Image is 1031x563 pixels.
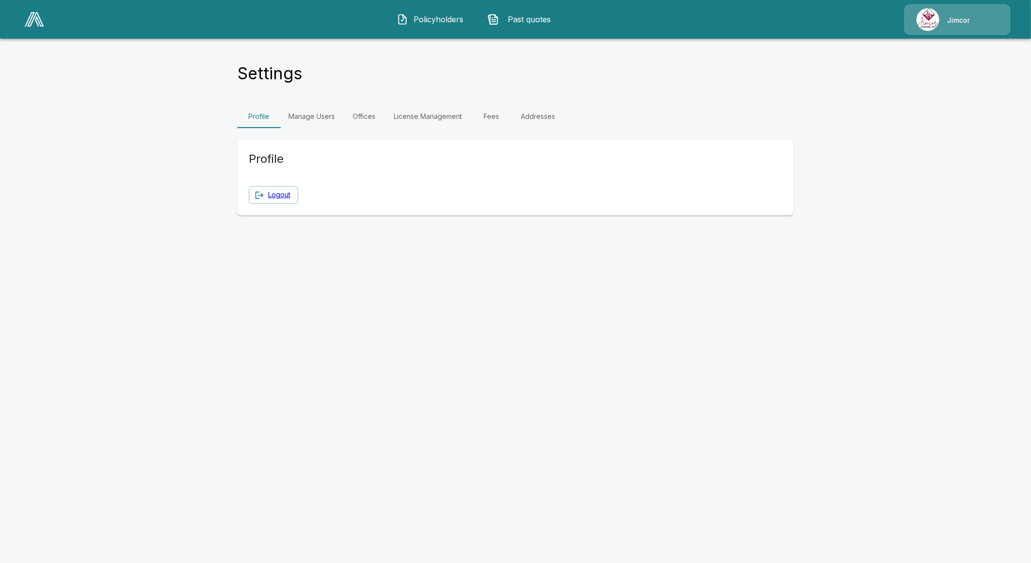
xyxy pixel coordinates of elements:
[389,7,473,32] button: Policyholders IconPolicyholders
[343,105,386,128] a: Offices
[947,15,970,25] p: Jimcor
[480,7,563,32] button: Past quotes IconPast quotes
[397,14,408,25] img: Policyholders Icon
[249,186,298,204] button: Logout
[268,189,290,201] a: Logout
[513,105,563,128] a: Addresses
[237,63,302,84] h4: Settings
[470,105,513,128] a: Fees
[237,105,281,128] a: Profile
[281,105,343,128] a: Manage Users
[237,105,794,128] div: Settings Tabs
[487,14,499,25] img: Past quotes Icon
[25,12,44,27] img: AA Logo
[503,14,556,25] span: Past quotes
[386,105,470,128] a: License Management
[904,4,1010,35] a: Agency IconJimcor
[916,8,939,31] img: Agency Icon
[249,151,467,167] h5: Profile
[412,14,465,25] span: Policyholders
